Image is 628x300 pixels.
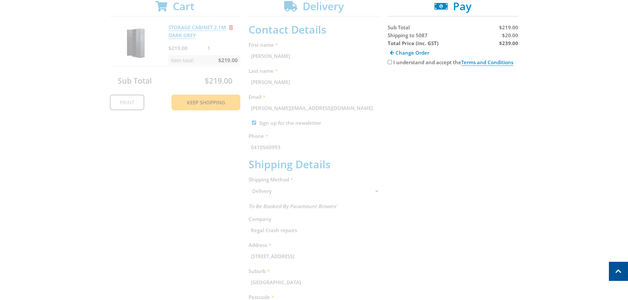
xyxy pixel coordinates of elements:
a: Change Order [388,47,432,58]
span: Change Order [396,49,429,56]
span: $219.00 [499,24,518,31]
span: Sub Total [388,24,410,31]
strong: $239.00 [499,40,518,46]
label: I understand and accept the [393,59,513,66]
span: $20.00 [502,32,518,39]
a: Terms and Conditions [461,59,513,66]
input: Please accept the terms and conditions. [388,60,392,64]
strong: Total Price (inc. GST) [388,40,438,46]
span: Shipping to 5087 [388,32,428,39]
